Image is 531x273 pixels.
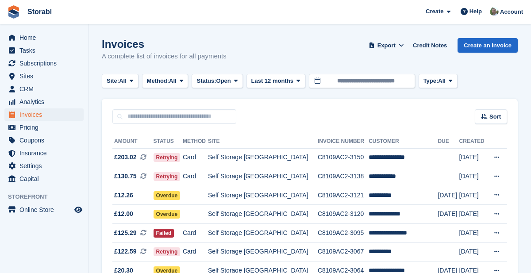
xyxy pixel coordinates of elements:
a: menu [4,44,84,57]
a: menu [4,31,84,44]
td: C8109AC2-3121 [318,186,369,205]
span: Open [216,77,231,85]
td: [DATE] [459,205,487,224]
span: Last 12 months [251,77,293,85]
span: Settings [19,160,73,172]
a: Storabl [24,4,55,19]
button: Status: Open [192,74,242,88]
span: Retrying [154,153,181,162]
span: £12.00 [114,209,133,219]
span: Online Store [19,204,73,216]
span: Account [500,8,523,16]
th: Due [438,135,459,149]
span: Method: [147,77,169,85]
td: Self Storage [GEOGRAPHIC_DATA] [208,167,318,186]
td: C8109AC2-3150 [318,148,369,167]
td: Self Storage [GEOGRAPHIC_DATA] [208,205,318,224]
span: Create [426,7,443,16]
span: Storefront [8,192,88,201]
a: Credit Notes [409,38,450,53]
span: Pricing [19,121,73,134]
td: C8109AC2-3095 [318,224,369,243]
td: C8109AC2-3067 [318,242,369,261]
span: Site: [107,77,119,85]
a: menu [4,147,84,159]
button: Last 12 months [246,74,305,88]
span: All [119,77,127,85]
th: Customer [369,135,438,149]
span: Overdue [154,191,181,200]
a: Preview store [73,204,84,215]
td: C8109AC2-3138 [318,167,369,186]
td: Card [183,242,208,261]
td: Self Storage [GEOGRAPHIC_DATA] [208,242,318,261]
th: Site [208,135,318,149]
span: Overdue [154,210,181,219]
td: Card [183,167,208,186]
span: Failed [154,229,174,238]
span: Subscriptions [19,57,73,69]
span: Analytics [19,96,73,108]
th: Created [459,135,487,149]
span: £203.02 [114,153,137,162]
td: Self Storage [GEOGRAPHIC_DATA] [208,148,318,167]
span: Tasks [19,44,73,57]
span: Home [19,31,73,44]
td: Card [183,148,208,167]
span: £125.29 [114,228,137,238]
td: [DATE] [459,224,487,243]
a: menu [4,121,84,134]
span: Type: [423,77,439,85]
button: Type: All [419,74,458,88]
span: £130.75 [114,172,137,181]
a: menu [4,160,84,172]
td: [DATE] [438,205,459,224]
a: Create an Invoice [458,38,518,53]
th: Amount [112,135,154,149]
span: Status: [196,77,216,85]
img: Peter Moxon [490,7,499,16]
a: menu [4,83,84,95]
a: menu [4,173,84,185]
a: menu [4,57,84,69]
span: All [169,77,177,85]
span: £122.59 [114,247,137,256]
th: Invoice Number [318,135,369,149]
td: [DATE] [459,167,487,186]
span: £12.26 [114,191,133,200]
th: Method [183,135,208,149]
p: A complete list of invoices for all payments [102,51,227,62]
span: Invoices [19,108,73,121]
td: Self Storage [GEOGRAPHIC_DATA] [208,186,318,205]
span: Capital [19,173,73,185]
span: Insurance [19,147,73,159]
a: menu [4,108,84,121]
span: Sort [489,112,501,121]
span: CRM [19,83,73,95]
a: menu [4,70,84,82]
span: Sites [19,70,73,82]
th: Status [154,135,183,149]
button: Site: All [102,74,139,88]
td: Self Storage [GEOGRAPHIC_DATA] [208,224,318,243]
h1: Invoices [102,38,227,50]
img: stora-icon-8386f47178a22dfd0bd8f6a31ec36ba5ce8667c1dd55bd0f319d3a0aa187defe.svg [7,5,20,19]
span: Retrying [154,172,181,181]
span: Export [377,41,396,50]
span: Coupons [19,134,73,146]
a: menu [4,134,84,146]
td: [DATE] [459,148,487,167]
a: menu [4,96,84,108]
td: [DATE] [459,242,487,261]
button: Method: All [142,74,189,88]
span: Retrying [154,247,181,256]
a: menu [4,204,84,216]
span: Help [469,7,482,16]
button: Export [367,38,406,53]
td: C8109AC2-3120 [318,205,369,224]
td: Card [183,224,208,243]
span: All [438,77,446,85]
td: [DATE] [438,186,459,205]
td: [DATE] [459,186,487,205]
